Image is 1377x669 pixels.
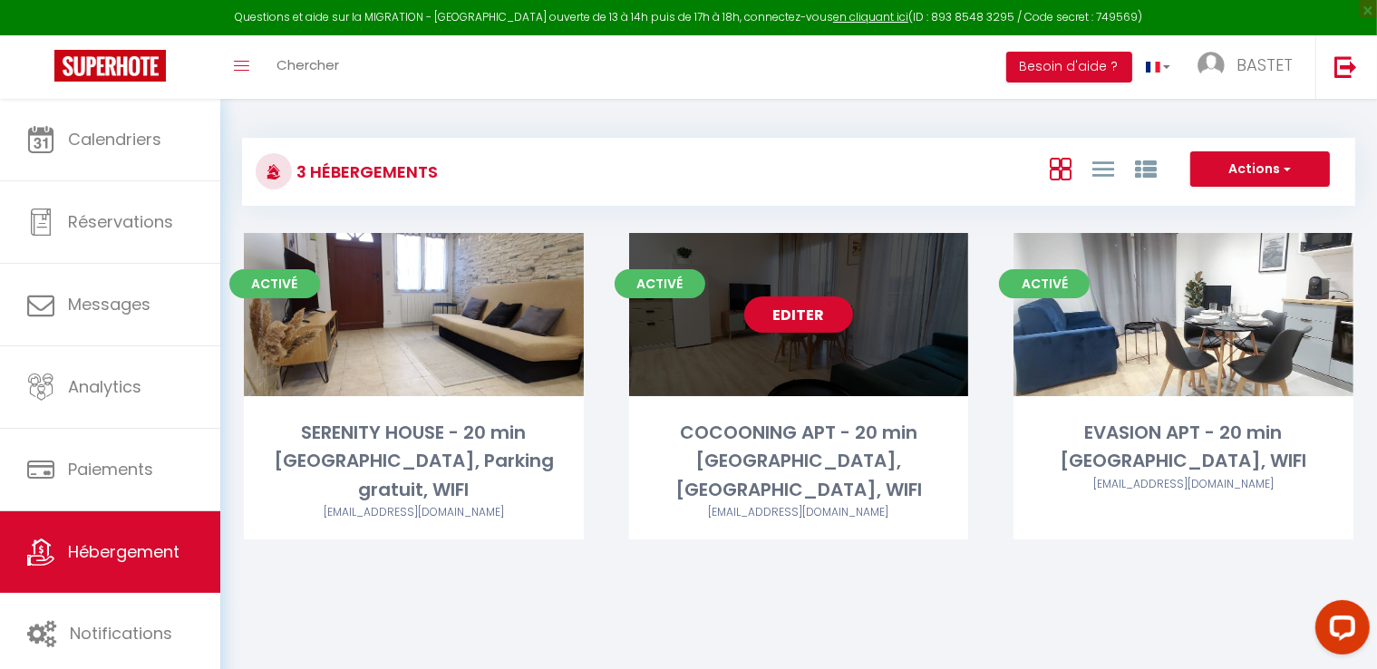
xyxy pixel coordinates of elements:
a: Chercher [263,35,353,99]
a: Editer [359,296,468,333]
button: Actions [1190,151,1330,188]
span: Messages [68,293,150,315]
a: Vue en Liste [1092,153,1114,183]
span: Activé [615,269,705,298]
span: Paiements [68,458,153,480]
span: Analytics [68,375,141,398]
a: en cliquant ici [833,9,908,24]
button: Besoin d'aide ? [1006,52,1132,82]
a: Editer [1130,296,1238,333]
div: Airbnb [1013,476,1353,493]
span: Activé [229,269,320,298]
a: Vue par Groupe [1135,153,1157,183]
img: ... [1198,52,1225,79]
span: Activé [999,269,1090,298]
div: SERENITY HOUSE - 20 min [GEOGRAPHIC_DATA], Parking gratuit, WIFI [244,419,584,504]
span: Notifications [70,622,172,645]
img: logout [1334,55,1357,78]
span: BASTET [1236,53,1293,76]
span: Réservations [68,210,173,233]
div: EVASION APT - 20 min [GEOGRAPHIC_DATA], WIFI [1013,419,1353,476]
a: ... BASTET [1184,35,1315,99]
iframe: LiveChat chat widget [1301,593,1377,669]
div: Airbnb [244,504,584,521]
div: Airbnb [629,504,969,521]
span: Hébergement [68,540,179,563]
a: Editer [744,296,853,333]
span: Chercher [276,55,339,74]
span: Calendriers [68,128,161,150]
h3: 3 Hébergements [292,151,438,192]
a: Vue en Box [1050,153,1072,183]
div: COCOONING APT - 20 min [GEOGRAPHIC_DATA], [GEOGRAPHIC_DATA], WIFI [629,419,969,504]
img: Super Booking [54,50,166,82]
